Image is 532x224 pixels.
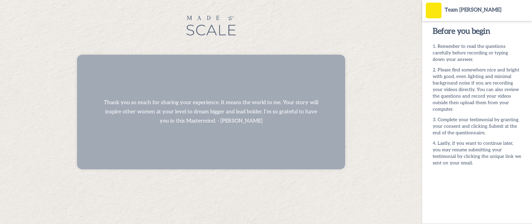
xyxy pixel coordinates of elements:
span: Complete your testimonial by granting your consent and clicking Submit at the end of the question... [433,117,520,136]
span: Thank you so much for sharing your experience. It means the world to me. Your story will inspire ... [104,100,320,124]
div: Team [PERSON_NAME] [445,7,532,13]
span: Lastly, if you want to continue later, you may resume submitting your testimonial by clicking the... [433,140,522,166]
span: Please find somewhere nice and bright with good, even lighting and minimal background noise if yo... [433,67,521,112]
img: Profile Image [426,3,442,18]
span: Remember to read the questions carefully before recording or typing down your answer. [433,44,509,62]
span: Before you begin [433,27,490,36]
